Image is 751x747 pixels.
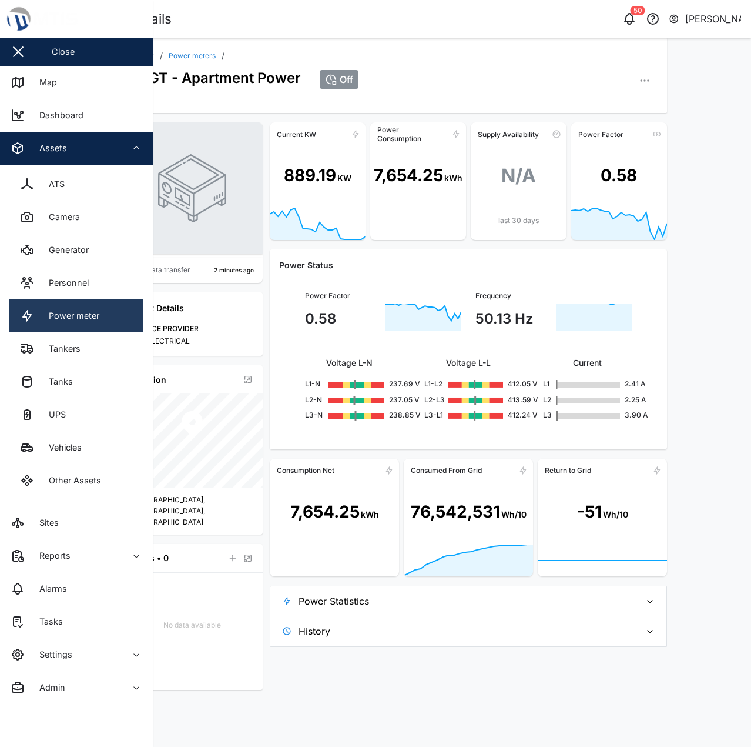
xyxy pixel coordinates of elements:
div: 2.25 A [625,395,632,406]
div: Wh/10 [603,508,628,521]
div: Last data transfer [132,265,190,276]
div: Camera [40,211,80,224]
div: Map [31,76,57,89]
div: ATS [40,178,65,191]
img: POWER_METER photo [155,151,230,226]
div: 889.19 [284,163,336,188]
div: Other Assets [40,474,101,487]
div: Tasks [31,615,63,628]
div: kWh [361,508,379,521]
div: SERVICE PROVIDER [131,324,253,335]
div: SBS ELECTRICAL [131,336,253,347]
div: Consumed From Grid [411,466,482,475]
a: UPS [9,398,143,431]
div: 50.13 Hz [475,308,551,329]
div: Assets [31,142,67,155]
div: 237.69 V [389,379,394,390]
div: MGT - Apartment Power [136,60,301,89]
button: History [270,616,666,646]
div: 3.90 A [625,410,632,421]
div: Alarms [31,582,67,595]
div: 412.05 V [508,379,512,390]
div: 237.05 V [389,395,394,406]
div: 50 [631,6,645,15]
div: 0.58 [601,163,637,188]
div: Voltage L-N [305,356,394,369]
div: Settings [31,648,72,661]
div: [PERSON_NAME] [685,12,742,26]
div: KW [337,172,351,185]
div: 7,654.25 [374,163,443,188]
div: Dashboard [31,109,83,122]
div: L2-N [305,395,324,406]
div: Power Consumption [377,125,439,143]
div: kWh [444,172,462,185]
div: 0.58 [305,308,381,329]
div: L1-L2 [424,379,443,390]
div: L2-L3 [424,395,443,406]
div: Power meter [40,309,99,322]
div: Frequency [475,291,632,302]
div: 2 minutes ago [214,266,254,275]
a: Other Assets [9,464,143,497]
div: L2 [543,395,551,406]
a: Power meter [9,299,143,332]
div: L3-L1 [424,410,443,421]
div: Supply Availability [478,130,539,139]
div: Current KW [277,130,316,139]
div: Map marker [178,409,206,441]
div: / [160,52,163,60]
div: 76,542,531 [411,499,500,525]
div: Reports [31,549,71,562]
div: Power Factor [578,130,623,139]
span: Off [340,74,353,85]
div: Wh/10 [501,508,527,521]
div: Current [543,356,632,369]
div: Personnel [40,276,89,289]
div: L1-N [305,379,324,390]
a: Tanks [9,365,143,398]
div: Voltage L-L [424,356,513,369]
div: Power Factor [305,291,461,302]
div: N/A [501,161,536,191]
div: [GEOGRAPHIC_DATA], [GEOGRAPHIC_DATA], [GEOGRAPHIC_DATA] [131,495,253,528]
div: 413.59 V [508,395,512,406]
div: Generator [40,244,89,256]
div: Vehicles [40,441,82,454]
div: 238.85 V [389,410,394,421]
div: Close [52,45,75,58]
a: Tankers [9,332,143,365]
span: Power Statistics [299,586,631,616]
a: Camera [9,201,143,234]
div: -51 [577,499,602,525]
div: Sites [31,516,59,529]
button: [PERSON_NAME] [668,11,742,27]
div: 412.24 V [508,410,512,421]
div: last 30 days [471,215,566,226]
div: Return to Grid [545,466,591,475]
div: Tankers [40,342,81,355]
div: Consumption Net [277,466,334,475]
div: L1 [543,379,551,390]
div: L3-N [305,410,324,421]
div: No data available [122,620,263,631]
div: Asset Details [131,302,253,315]
div: L3 [543,410,551,421]
a: Personnel [9,266,143,299]
a: Power meters [169,52,216,59]
div: UPS [40,408,66,421]
canvas: Map [122,393,263,488]
div: Tanks [40,375,73,388]
a: Vehicles [9,431,143,464]
div: 2.41 A [625,379,632,390]
img: Main Logo [6,6,159,32]
a: ATS [9,168,143,201]
div: / [222,52,224,60]
a: Generator [9,234,143,266]
button: Power Statistics [270,586,666,616]
div: Power Status [279,259,658,272]
span: History [299,616,631,646]
div: Admin [31,681,65,694]
div: 7,654.25 [290,499,360,525]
